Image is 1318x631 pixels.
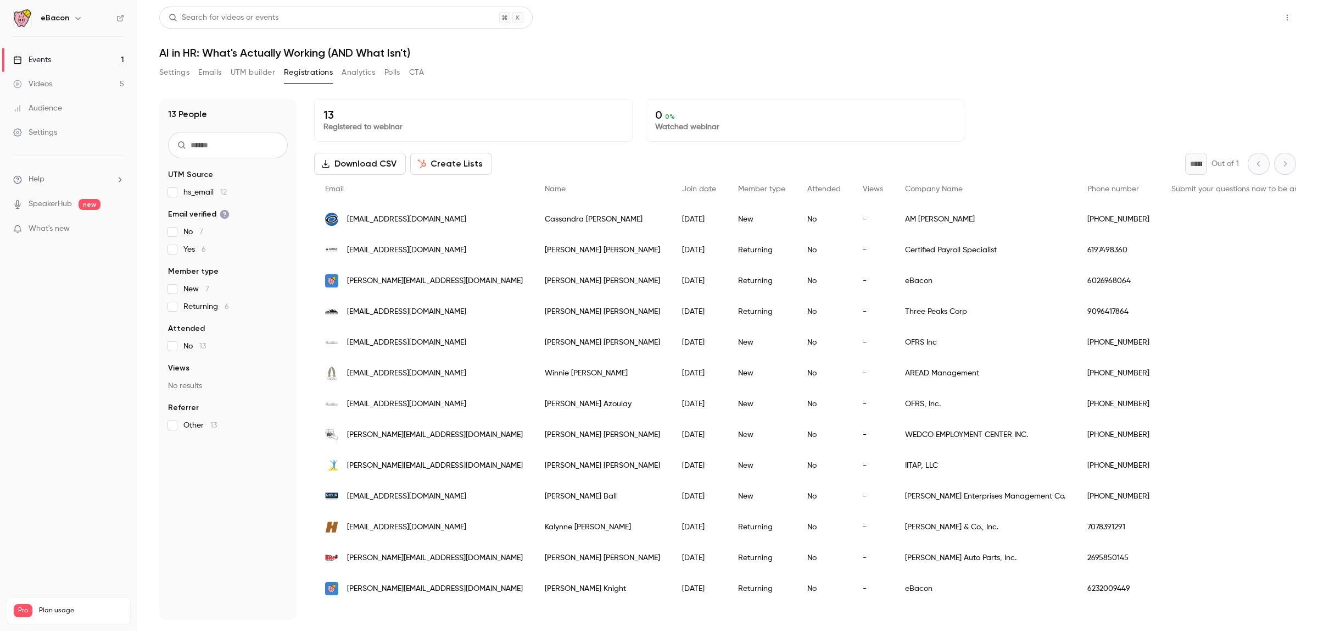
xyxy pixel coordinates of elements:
div: Returning [727,573,796,604]
button: CTA [409,64,424,81]
div: [PERSON_NAME] Azoulay [534,389,671,419]
div: [PERSON_NAME] [PERSON_NAME] [534,296,671,327]
div: AREAD Management [894,358,1076,389]
p: Watched webinar [655,121,955,132]
div: - [852,265,894,296]
div: OFRS Inc [894,327,1076,358]
div: Certified Payroll Specialist [894,235,1076,265]
span: [EMAIL_ADDRESS][DOMAIN_NAME] [347,398,466,410]
div: [DATE] [671,573,727,604]
div: [PERSON_NAME] Ball [534,481,671,512]
div: [PERSON_NAME] Enterprises Management Co. [894,481,1076,512]
span: Email [325,185,344,193]
img: threepeakscorp.com [325,309,338,314]
li: help-dropdown-opener [13,174,124,185]
span: [EMAIL_ADDRESS][DOMAIN_NAME] [347,491,466,502]
span: Views [168,363,189,374]
button: Registrations [284,64,333,81]
div: 6232009449 [1076,573,1160,604]
p: 0 [655,108,955,121]
div: [PHONE_NUMBER] [1076,327,1160,358]
span: Email verified [168,209,230,220]
div: [PHONE_NUMBER] [1076,419,1160,450]
span: 7 [199,228,203,236]
div: [DATE] [671,235,727,265]
span: New [183,284,209,295]
section: facet-groups [168,169,288,431]
div: New [727,450,796,481]
div: No [796,481,852,512]
div: No [796,327,852,358]
img: wedco.net [325,428,338,441]
img: de-az.com [325,490,338,503]
div: No [796,573,852,604]
div: 2695850145 [1076,543,1160,573]
span: 0 % [665,113,675,120]
div: [PERSON_NAME] & Co., Inc. [894,512,1076,543]
div: No [796,389,852,419]
span: Returning [183,301,229,312]
img: addaxelectric.com [325,243,338,257]
span: Name [545,185,566,193]
div: New [727,327,796,358]
p: Out of 1 [1211,158,1239,169]
span: Help [29,174,44,185]
div: [DATE] [671,419,727,450]
span: hs_email [183,187,227,198]
div: Kalynne [PERSON_NAME] [534,512,671,543]
p: Registered to webinar [323,121,623,132]
div: - [852,327,894,358]
div: - [852,358,894,389]
div: AM [PERSON_NAME] [894,204,1076,235]
div: No [796,419,852,450]
a: SpeakerHub [29,198,72,210]
div: [DATE] [671,450,727,481]
div: Winnie [PERSON_NAME] [534,358,671,389]
div: [PHONE_NUMBER] [1076,358,1160,389]
span: 7 [205,285,209,293]
div: [PHONE_NUMBER] [1076,204,1160,235]
button: Settings [159,64,189,81]
div: WEDCO EMPLOYMENT CENTER INC. [894,419,1076,450]
div: [PERSON_NAME] [PERSON_NAME] [534,450,671,481]
div: No [796,512,852,543]
div: - [852,235,894,265]
div: Returning [727,296,796,327]
span: [PERSON_NAME][EMAIL_ADDRESS][DOMAIN_NAME] [347,429,523,441]
span: 6 [225,303,229,311]
img: ebacon.com [325,582,338,595]
div: [PHONE_NUMBER] [1076,450,1160,481]
div: [DATE] [671,204,727,235]
div: [DATE] [671,512,727,543]
div: [DATE] [671,327,727,358]
img: areadinc.com [325,367,338,380]
span: Pro [14,604,32,617]
span: No [183,341,206,352]
span: Phone number [1087,185,1139,193]
div: - [852,204,894,235]
img: amortega.com [325,213,338,226]
button: UTM builder [231,64,275,81]
div: Settings [13,127,57,138]
span: [EMAIL_ADDRESS][DOMAIN_NAME] [347,337,466,348]
span: 12 [220,189,227,196]
span: [PERSON_NAME][EMAIL_ADDRESS][DOMAIN_NAME] [347,552,523,564]
span: Attended [807,185,841,193]
button: Download CSV [314,153,406,175]
span: [PERSON_NAME][EMAIL_ADDRESS][DOMAIN_NAME] [347,275,523,287]
p: No results [168,380,288,391]
div: Returning [727,265,796,296]
div: New [727,358,796,389]
div: [DATE] [671,296,727,327]
div: - [852,512,894,543]
img: eBacon [14,9,31,27]
div: [DATE] [671,358,727,389]
div: Search for videos or events [169,12,278,24]
div: [PERSON_NAME] Knight [534,573,671,604]
div: No [796,204,852,235]
span: [EMAIL_ADDRESS][DOMAIN_NAME] [347,306,466,318]
img: morrisrose.com [325,551,338,564]
button: Create Lists [410,153,492,175]
div: Three Peaks Corp [894,296,1076,327]
span: Views [863,185,883,193]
